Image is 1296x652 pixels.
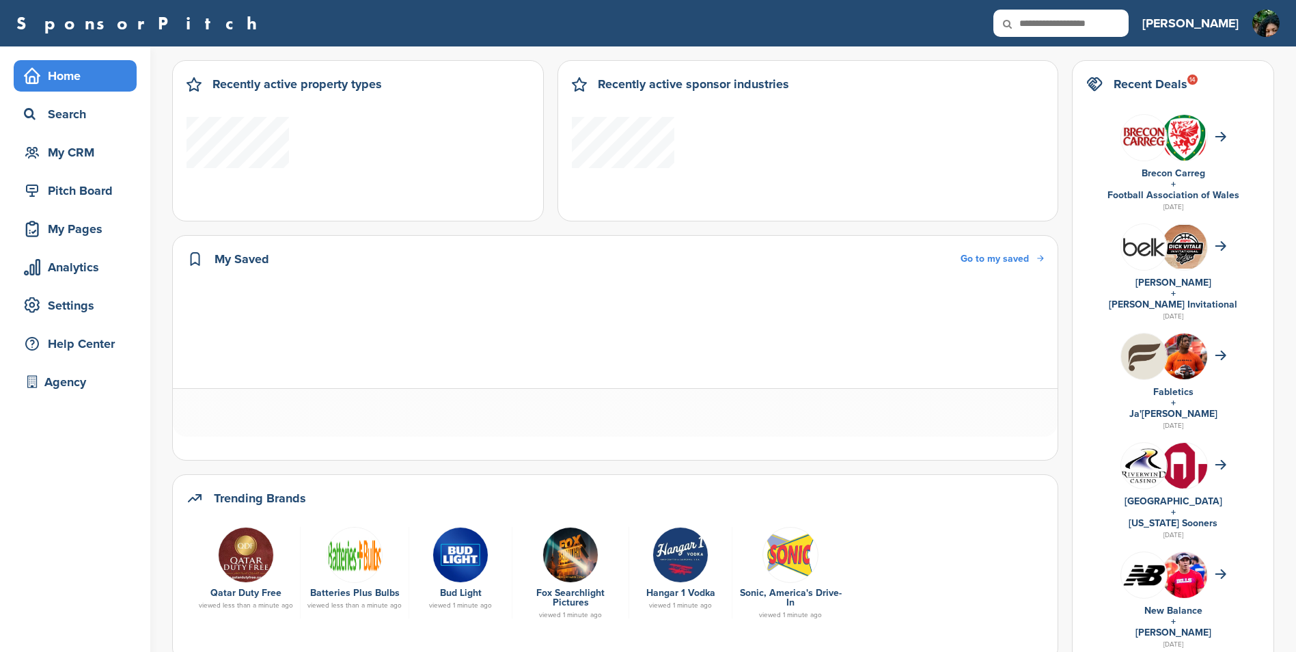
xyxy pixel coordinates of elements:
div: [DATE] [1086,638,1260,651]
img: Open uri20141112 50798 12w1abp [327,527,383,583]
a: Settings [14,290,137,321]
div: [DATE] [1086,529,1260,541]
div: [DATE] [1086,420,1260,432]
div: viewed 1 minute ago [739,612,842,619]
h2: Recently active property types [212,74,382,94]
a: Batteries Plus Bulbs [310,587,400,599]
a: Ja'[PERSON_NAME] [1129,408,1217,420]
img: Ja'marr chase [1161,334,1207,388]
a: New Balance [1144,605,1202,616]
a: Data [199,527,293,582]
a: + [1171,288,1176,299]
div: Home [20,64,137,88]
a: + [1171,616,1176,627]
a: Open uri20141112 50798 1ynfywy [636,527,725,582]
a: Hangar 1 Vodka [646,587,715,599]
a: Pitch Board [14,175,137,206]
a: [PERSON_NAME] Invitational [1109,299,1237,310]
div: viewed 1 minute ago [519,612,622,619]
a: My CRM [14,137,137,168]
a: [US_STATE] Sooners [1129,517,1217,529]
img: Data [1121,448,1167,483]
a: Brecon Carreg [1142,167,1205,179]
img: Open uri20141112 50798 wtfx9i [762,527,818,583]
img: Data [218,527,274,583]
a: Fox Searchlight Pictures [536,587,605,608]
a: Football Association of Wales [1107,189,1239,201]
a: Open uri20141112 50798 ykkl5f [519,527,622,582]
div: 14 [1187,74,1198,85]
a: Qatar Duty Free [210,587,281,599]
div: My CRM [20,140,137,165]
a: Fabletics [1153,386,1194,398]
a: [PERSON_NAME] [1142,8,1239,38]
img: Hb geub1 400x400 [1121,334,1167,379]
img: L 1bnuap 400x400 [1121,224,1167,270]
img: 220px josh allen [1161,552,1207,616]
div: viewed 1 minute ago [636,602,725,609]
a: Open uri20141112 50798 wtfx9i [739,527,842,582]
a: [PERSON_NAME] [1135,627,1211,638]
a: SponsorPitch [16,14,266,32]
a: + [1171,397,1176,409]
a: Go to my saved [961,252,1044,267]
img: Open uri20141112 50798 ykkl5f [542,527,598,583]
a: Agency [14,366,137,398]
a: Home [14,60,137,92]
div: viewed less than a minute ago [307,602,402,609]
div: viewed 1 minute ago [416,602,505,609]
a: My Pages [14,213,137,245]
a: + [1171,506,1176,518]
div: Agency [20,370,137,394]
img: Open uri20141112 50798 1ynfywy [652,527,708,583]
a: Search [14,98,137,130]
a: Help Center [14,328,137,359]
div: [DATE] [1086,201,1260,213]
a: Gpqejvuo 400x400 [416,527,505,582]
img: Cleanshot 2025 09 07 at 20.31.59 2x [1161,225,1207,268]
h2: My Saved [215,249,269,269]
a: Open uri20141112 50798 12w1abp [307,527,402,582]
h3: [PERSON_NAME] [1142,14,1239,33]
h2: Recent Deals [1114,74,1187,94]
div: [DATE] [1086,310,1260,323]
img: Gpqejvuo 400x400 [432,527,488,583]
a: Sonic, America's Drive-In [740,587,842,608]
h2: Trending Brands [214,489,306,508]
img: 170px football association of wales logo.svg [1161,115,1207,167]
img: Data?1415805766 [1161,443,1207,506]
div: viewed less than a minute ago [199,602,293,609]
a: [PERSON_NAME] [1135,277,1211,288]
div: Search [20,102,137,126]
div: Analytics [20,255,137,280]
img: Data [1121,564,1167,586]
a: Bud Light [440,587,482,599]
a: + [1171,178,1176,190]
a: Analytics [14,252,137,283]
div: My Pages [20,217,137,241]
h2: Recently active sponsor industries [598,74,789,94]
div: Pitch Board [20,178,137,203]
a: [GEOGRAPHIC_DATA] [1125,495,1222,507]
span: Go to my saved [961,253,1029,264]
img: Fvoowbej 400x400 [1121,115,1167,161]
div: Help Center [20,331,137,356]
div: Settings [20,293,137,318]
